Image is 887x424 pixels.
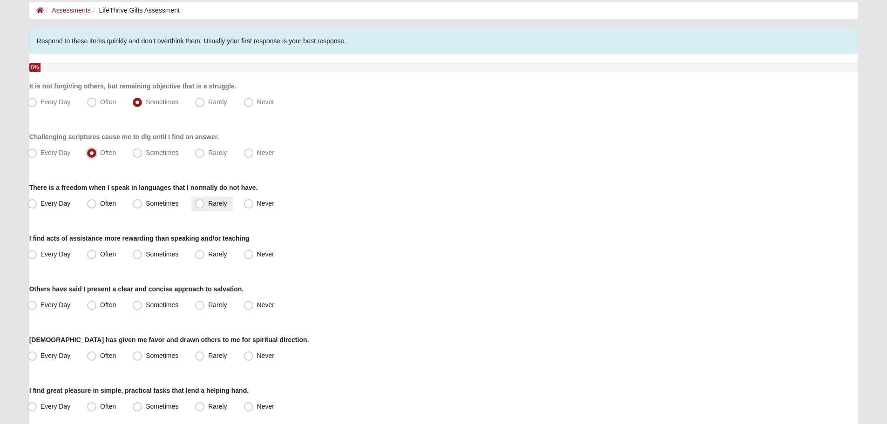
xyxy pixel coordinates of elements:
[208,352,227,359] span: Rarely
[41,250,71,258] span: Every Day
[100,200,116,207] span: Often
[257,149,274,156] span: Never
[146,301,178,309] span: Sometimes
[29,132,219,141] label: Challenging scriptures cause me to dig until I find an answer.
[257,301,274,309] span: Never
[146,352,178,359] span: Sometimes
[100,352,116,359] span: Often
[208,301,227,309] span: Rarely
[29,284,244,294] label: Others have said I present a clear and concise approach to salvation.
[41,403,71,410] span: Every Day
[257,250,274,258] span: Never
[29,183,258,192] label: There is a freedom when I speak in languages that I normally do not have.
[257,200,274,207] span: Never
[146,250,178,258] span: Sometimes
[29,63,41,72] div: 0%
[146,149,178,156] span: Sometimes
[257,98,274,106] span: Never
[41,352,71,359] span: Every Day
[29,386,249,395] label: I find great pleasure in simple, practical tasks that lend a helping hand.
[146,200,178,207] span: Sometimes
[208,250,227,258] span: Rarely
[41,200,71,207] span: Every Day
[29,81,237,91] label: It is not forgiving others, but remaining objective that is a struggle.
[100,250,116,258] span: Often
[146,98,178,106] span: Sometimes
[257,352,274,359] span: Never
[29,234,250,243] label: I find acts of assistance more rewarding than speaking and/or teaching
[100,403,116,410] span: Often
[37,37,346,45] span: Respond to these items quickly and don’t overthink them. Usually your first response is your best...
[52,7,90,14] a: Assessments
[100,98,116,106] span: Often
[257,403,274,410] span: Never
[100,149,116,156] span: Often
[208,403,227,410] span: Rarely
[208,98,227,106] span: Rarely
[146,403,178,410] span: Sometimes
[208,149,227,156] span: Rarely
[208,200,227,207] span: Rarely
[91,6,180,15] li: LifeThrive Gifts Assessment
[41,149,71,156] span: Every Day
[29,335,309,344] label: [DEMOGRAPHIC_DATA] has given me favor and drawn others to me for spiritual direction.
[41,301,71,309] span: Every Day
[41,98,71,106] span: Every Day
[100,301,116,309] span: Often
